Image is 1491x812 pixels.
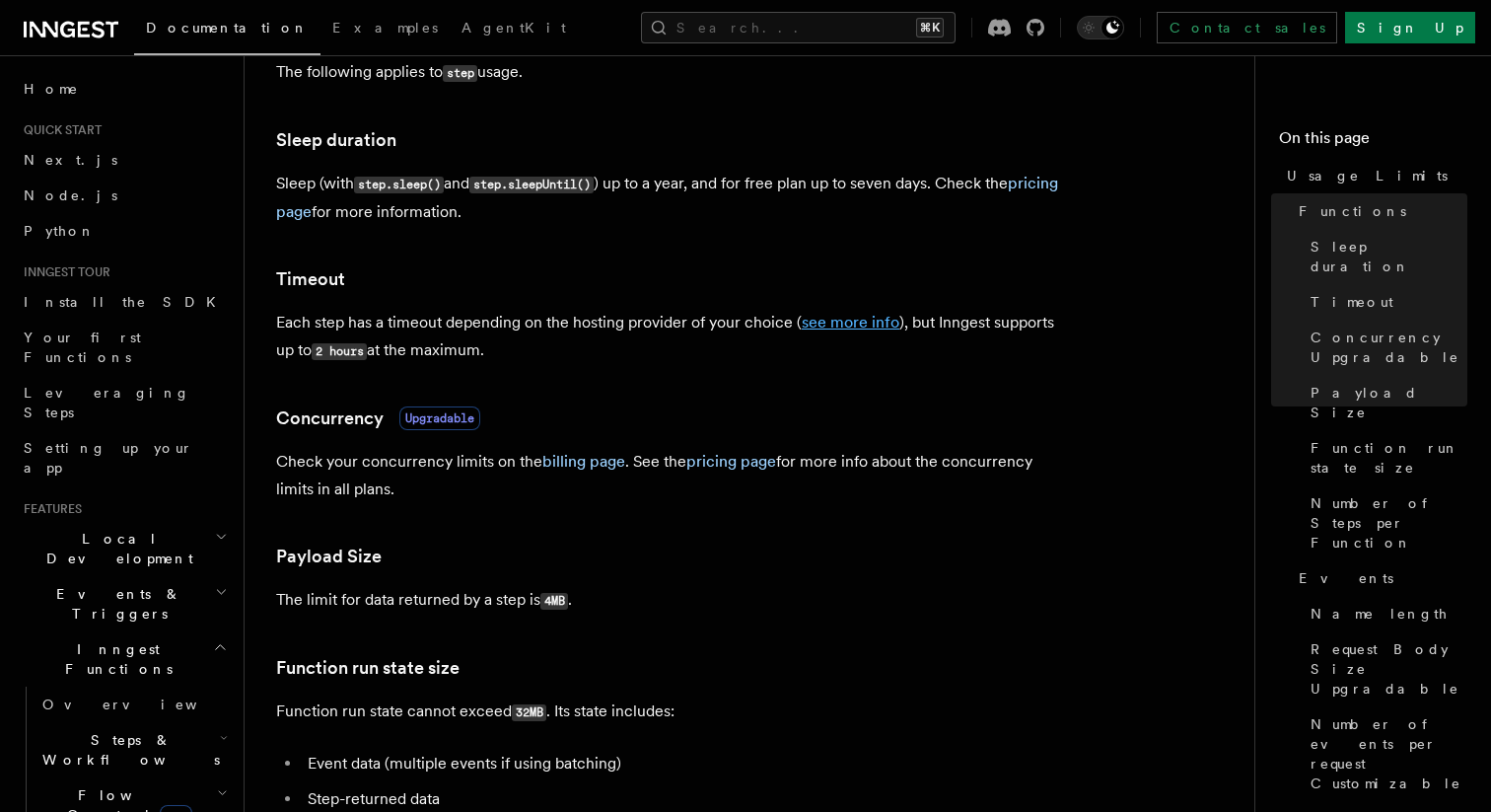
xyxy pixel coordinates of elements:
[35,722,232,777] button: Steps & Workflows
[276,698,1065,726] p: Function run state cannot exceed . Its state includes:
[16,71,232,107] a: Home
[1287,166,1448,185] span: Usage Limits
[1303,631,1467,706] a: Request Body Size Upgradable
[1077,16,1124,39] button: Toggle dark mode
[16,213,232,249] a: Python
[1303,430,1467,485] a: Function run state size
[16,375,232,430] a: Leveraging Steps
[276,309,1065,365] p: Each step has a timeout depending on the hosting provider of your choice ( ), but Inngest support...
[916,18,944,37] kbd: ⌘K
[276,448,1065,503] p: Check your concurrency limits on the . See the for more info about the concurrency limits in all ...
[1299,568,1393,588] span: Events
[443,65,477,82] code: step
[16,430,232,485] a: Setting up your app
[16,576,232,631] button: Events & Triggers
[1311,438,1467,478] span: Function run state size
[276,543,382,570] a: Payload Size
[16,529,215,568] span: Local Development
[42,697,246,712] span: Overview
[276,265,345,293] a: Timeout
[24,79,79,99] span: Home
[24,385,190,420] span: Leveraging Steps
[1311,383,1467,422] span: Payload Size
[1279,158,1467,193] a: Usage Limits
[1291,560,1467,596] a: Events
[16,584,215,624] span: Events & Triggers
[469,177,594,193] code: step.sleepUntil()
[1345,12,1475,43] a: Sign Up
[686,452,776,471] a: pricing page
[276,654,460,682] a: Function run state size
[1303,229,1467,284] a: Sleep duration
[276,586,1065,615] p: The limit for data returned by a step is .
[802,313,899,332] a: see more info
[134,6,320,55] a: Documentation
[1291,193,1467,229] a: Functions
[542,452,625,471] a: billing page
[1299,201,1406,221] span: Functions
[512,704,546,721] code: 32MB
[450,6,578,53] a: AgentKit
[16,521,232,576] button: Local Development
[312,343,367,360] code: 2 hours
[1157,12,1337,43] a: Contact sales
[461,20,566,36] span: AgentKit
[1311,237,1467,276] span: Sleep duration
[276,58,1065,87] p: The following applies to usage.
[16,631,232,687] button: Inngest Functions
[641,12,956,43] button: Search...⌘K
[276,405,480,432] a: ConcurrencyUpgradable
[16,501,82,517] span: Features
[16,284,232,320] a: Install the SDK
[1311,493,1467,553] span: Number of Steps per Function
[16,178,232,213] a: Node.js
[302,750,1065,777] li: Event data (multiple events if using batching)
[16,122,102,138] span: Quick start
[1311,292,1393,312] span: Timeout
[24,330,141,365] span: Your first Functions
[1303,320,1467,375] a: Concurrency Upgradable
[35,687,232,722] a: Overview
[399,406,480,430] span: Upgradable
[24,187,117,203] span: Node.js
[24,223,96,239] span: Python
[24,294,228,310] span: Install the SDK
[276,170,1065,226] p: Sleep (with and ) up to a year, and for free plan up to seven days. Check the for more information.
[16,320,232,375] a: Your first Functions
[1303,485,1467,560] a: Number of Steps per Function
[1311,604,1449,624] span: Name length
[16,264,110,280] span: Inngest tour
[1303,706,1467,801] a: Number of events per request Customizable
[24,440,193,476] span: Setting up your app
[1311,639,1467,699] span: Request Body Size Upgradable
[1311,328,1467,367] span: Concurrency Upgradable
[16,639,213,679] span: Inngest Functions
[540,593,568,610] code: 4MB
[1303,375,1467,430] a: Payload Size
[1303,596,1467,631] a: Name length
[354,177,444,193] code: step.sleep()
[1311,714,1467,793] span: Number of events per request Customizable
[1279,126,1467,158] h4: On this page
[24,152,117,168] span: Next.js
[16,142,232,178] a: Next.js
[146,20,309,36] span: Documentation
[1303,284,1467,320] a: Timeout
[320,6,450,53] a: Examples
[276,126,396,154] a: Sleep duration
[332,20,438,36] span: Examples
[35,730,220,770] span: Steps & Workflows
